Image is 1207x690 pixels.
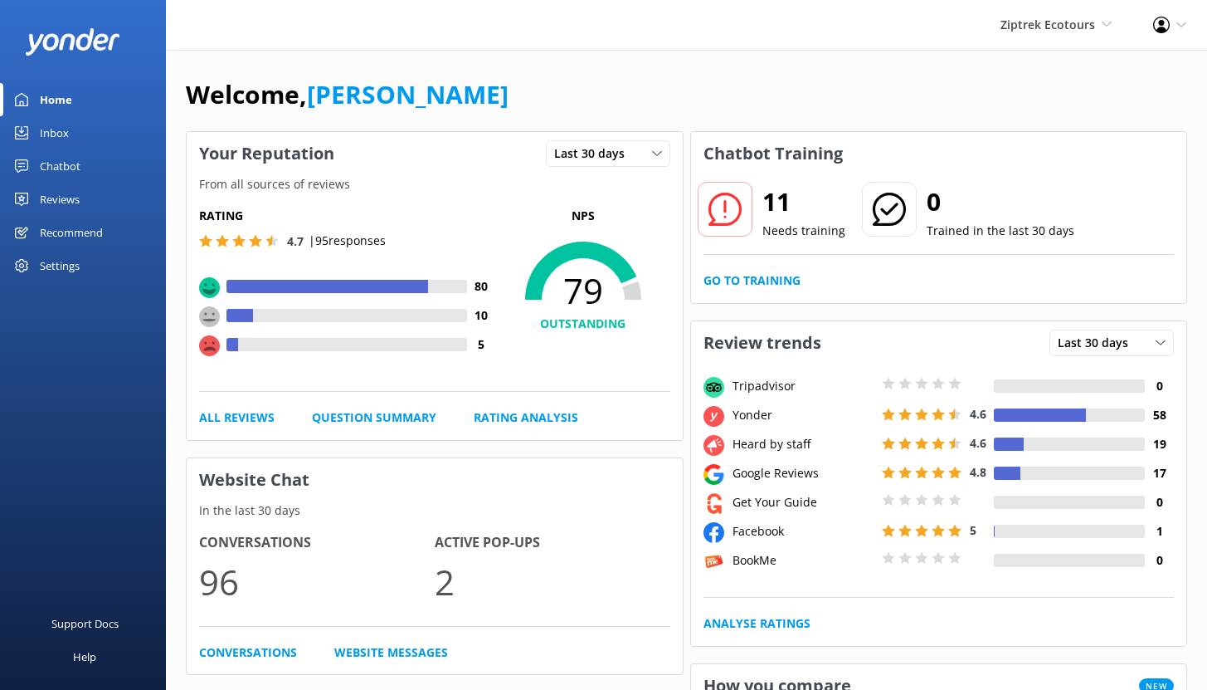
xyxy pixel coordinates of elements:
[40,183,80,216] div: Reviews
[927,182,1074,222] h2: 0
[970,522,976,538] span: 5
[287,233,304,249] span: 4.7
[40,249,80,282] div: Settings
[435,532,670,554] h4: Active Pop-ups
[728,551,878,570] div: BookMe
[728,406,878,424] div: Yonder
[1145,551,1174,570] h4: 0
[25,28,120,56] img: yonder-white-logo.png
[199,644,297,662] a: Conversations
[1058,334,1138,352] span: Last 30 days
[1145,464,1174,482] h4: 17
[728,377,878,395] div: Tripadvisor
[309,232,386,250] p: | 95 responses
[73,640,96,673] div: Help
[703,272,801,290] a: Go to Training
[435,554,670,609] p: 2
[51,607,119,640] div: Support Docs
[307,77,509,111] a: [PERSON_NAME]
[703,614,810,633] a: Analyse Ratings
[1145,493,1174,511] h4: 0
[691,321,834,365] h3: Review trends
[187,132,347,175] h3: Your Reputation
[312,409,436,427] a: Question Summary
[199,409,275,427] a: All Reviews
[187,458,683,502] h3: Website Chat
[199,207,496,225] h5: Rating
[970,435,986,451] span: 4.6
[762,222,845,240] p: Needs training
[1145,377,1174,395] h4: 0
[496,270,670,311] span: 79
[927,222,1074,240] p: Trained in the last 30 days
[187,502,683,520] p: In the last 30 days
[496,315,670,333] h4: OUTSTANDING
[1000,17,1095,32] span: Ziptrek Ecotours
[467,277,496,296] h4: 80
[334,644,448,662] a: Website Messages
[199,532,435,554] h4: Conversations
[728,435,878,453] div: Heard by staff
[40,149,80,183] div: Chatbot
[970,406,986,422] span: 4.6
[467,306,496,325] h4: 10
[762,182,845,222] h2: 11
[187,175,683,193] p: From all sources of reviews
[40,83,72,116] div: Home
[199,554,435,609] p: 96
[186,75,509,115] h1: Welcome,
[728,464,878,482] div: Google Reviews
[728,493,878,511] div: Get Your Guide
[728,522,878,541] div: Facebook
[691,132,855,175] h3: Chatbot Training
[474,409,578,427] a: Rating Analysis
[40,216,103,249] div: Recommend
[1145,435,1174,453] h4: 19
[1145,406,1174,424] h4: 58
[1145,522,1174,541] h4: 1
[554,144,635,163] span: Last 30 days
[40,116,69,149] div: Inbox
[970,464,986,480] span: 4.8
[496,207,670,225] p: NPS
[467,335,496,354] h4: 5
